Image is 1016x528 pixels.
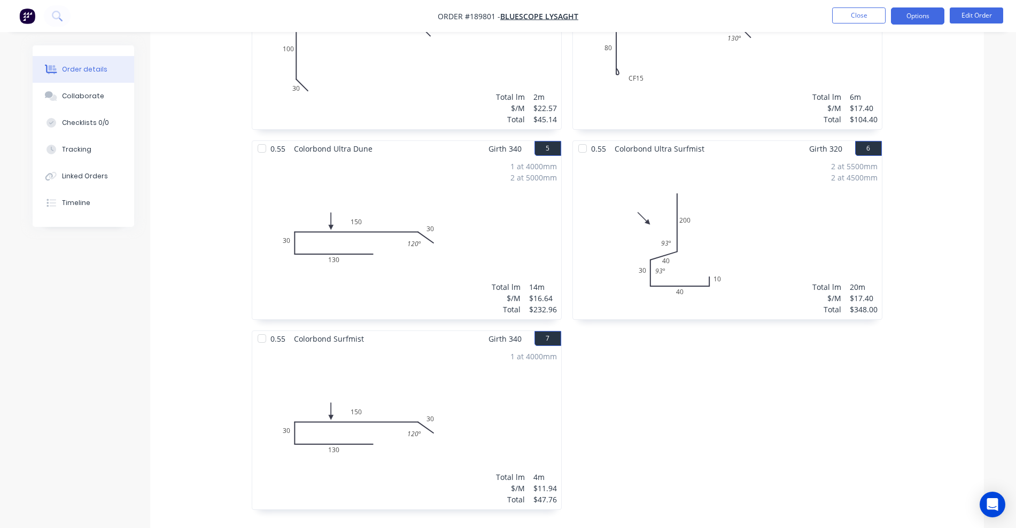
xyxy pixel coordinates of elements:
[62,65,107,74] div: Order details
[33,83,134,109] button: Collaborate
[252,346,561,509] div: 01303015030120º1 at 4000mmTotal lm$/MTotal4m$11.94$47.76
[33,56,134,83] button: Order details
[62,145,91,154] div: Tracking
[488,141,522,156] span: Girth 340
[850,103,878,114] div: $17.40
[290,331,368,346] span: Colorbond Surfmist
[496,114,525,125] div: Total
[587,141,610,156] span: 0.55
[496,103,525,114] div: $/M
[492,304,521,315] div: Total
[812,304,841,315] div: Total
[534,331,561,346] button: 7
[529,281,557,293] div: 14m
[533,471,557,483] div: 4m
[492,281,521,293] div: Total lm
[850,304,878,315] div: $348.00
[533,91,557,103] div: 2m
[500,11,578,21] a: Bluescope Lysaght
[266,141,290,156] span: 0.55
[529,293,557,304] div: $16.64
[812,103,841,114] div: $/M
[610,141,709,156] span: Colorbond Ultra Surfmist
[534,141,561,156] button: 5
[533,494,557,505] div: $47.76
[290,141,377,156] span: Colorbond Ultra Dune
[533,483,557,494] div: $11.94
[33,136,134,163] button: Tracking
[529,304,557,315] div: $232.96
[33,109,134,136] button: Checklists 0/0
[812,281,841,293] div: Total lm
[980,492,1005,517] div: Open Intercom Messenger
[812,91,841,103] div: Total lm
[62,91,104,101] div: Collaborate
[850,281,878,293] div: 20m
[62,198,90,208] div: Timeline
[533,103,557,114] div: $22.57
[496,483,525,494] div: $/M
[831,161,878,172] div: 2 at 5500mm
[33,190,134,216] button: Timeline
[809,141,842,156] span: Girth 320
[950,7,1003,23] button: Edit Order
[252,156,561,319] div: 01303015030120º1 at 4000mm2 at 5000mmTotal lm$/MTotal14m$16.64$232.96
[510,351,557,362] div: 1 at 4000mm
[855,141,882,156] button: 6
[850,114,878,125] div: $104.40
[438,11,500,21] span: Order #189801 -
[62,118,109,128] div: Checklists 0/0
[533,114,557,125] div: $45.14
[573,156,882,319] div: 02004030401093º93º2 at 5500mm2 at 4500mmTotal lm$/MTotal20m$17.40$348.00
[62,171,108,181] div: Linked Orders
[510,172,557,183] div: 2 at 5000mm
[831,172,878,183] div: 2 at 4500mm
[510,161,557,172] div: 1 at 4000mm
[19,8,35,24] img: Factory
[496,471,525,483] div: Total lm
[496,494,525,505] div: Total
[496,91,525,103] div: Total lm
[266,331,290,346] span: 0.55
[850,91,878,103] div: 6m
[850,293,878,304] div: $17.40
[812,114,841,125] div: Total
[492,293,521,304] div: $/M
[812,293,841,304] div: $/M
[33,163,134,190] button: Linked Orders
[891,7,944,25] button: Options
[488,331,522,346] span: Girth 340
[832,7,886,23] button: Close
